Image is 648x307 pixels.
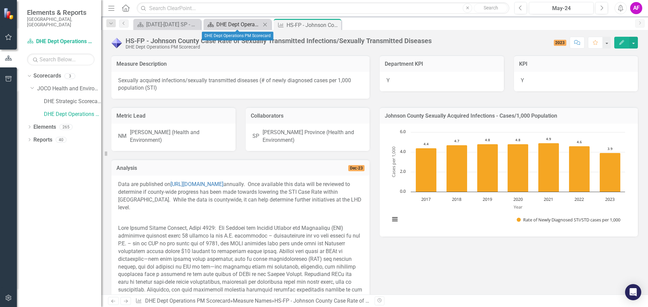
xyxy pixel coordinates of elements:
div: May-24 [531,4,591,12]
div: [PERSON_NAME] (Health and Environment) [130,129,229,144]
h3: Analysis [116,165,256,171]
text: 3.9 [607,146,613,151]
text: 4.8 [485,137,490,142]
small: [GEOGRAPHIC_DATA], [GEOGRAPHIC_DATA] [27,17,94,28]
text: 0.0 [400,188,406,194]
text: 4.7 [454,139,459,143]
a: JOCO Health and Environment [37,85,101,93]
input: Search Below... [27,54,94,65]
h3: KPI [519,61,633,67]
text: 2022 [574,196,584,202]
span: 2023 [554,40,567,46]
a: DHE Strategic Scorecard-Current Year's Plan [44,98,101,105]
div: » » [135,297,370,305]
text: 4.4 [424,142,429,146]
a: DHE Dept Operations PM Scorecard [205,20,261,29]
path: 2017, 4.4. Rate of Newly Diagnosed STI/STD cases per 1,000. [416,148,437,192]
div: HS-FP - Johnson County Case Rate of Sexually Transmitted Infections/Sexually Transmitted Diseases [274,298,516,304]
text: 2023 [605,196,615,202]
span: Elements & Reports [27,8,94,17]
path: 2019, 4.8. Rate of Newly Diagnosed STI/STD cases per 1,000. [477,144,498,192]
div: Chart. Highcharts interactive chart. [386,129,631,230]
h3: Johnson County Sexually Acquired Infections - Cases/1,000 Population [385,113,633,119]
div: DHE Dept Operations PM Scorecard [202,32,273,40]
text: 4.8 [515,137,520,142]
p: Data are published on annually. Once available this data will be reviewed to determine if county-... [118,181,363,213]
a: DHE Dept Operations PM Scorecard [145,298,230,304]
h3: Measure Description [116,61,364,67]
text: Cases per 1,000 [390,147,397,177]
path: 2020, 4.8. Rate of Newly Diagnosed STI/STD cases per 1,000. [508,144,529,192]
text: 2.0 [400,168,406,174]
a: [URL][DOMAIN_NAME] [170,181,223,187]
a: [DATE]-[DATE] SP - Current Year Annual Plan Report [135,20,199,29]
div: [DATE]-[DATE] SP - Current Year Annual Plan Report [146,20,199,29]
a: DHE Dept Operations PM Scorecard [44,111,101,118]
div: SP [252,132,259,140]
path: 2021, 4.9. Rate of Newly Diagnosed STI/STD cases per 1,000. [538,143,559,192]
img: ClearPoint Strategy [3,8,15,20]
button: May-24 [529,2,594,14]
span: Y [386,77,390,84]
text: 2017 [421,196,431,202]
a: DHE Dept Operations PM Scorecard [27,38,94,45]
div: Open Intercom Messenger [625,284,641,300]
input: Search ClearPoint... [137,2,509,14]
div: HS-FP - Johnson County Case Rate of Sexually Transmitted Infections/Sexually Transmitted Diseases [126,37,432,44]
text: 2020 [513,196,523,202]
div: 3 [64,73,75,79]
text: 2019 [483,196,492,202]
text: 2021 [544,196,553,202]
a: Scorecards [33,72,61,80]
a: Reports [33,136,52,144]
text: 4.9 [546,136,551,141]
div: HS-FP - Johnson County Case Rate of Sexually Transmitted Infections/Sexually Transmitted Diseases [287,21,340,29]
h3: Collaborators [251,113,365,119]
button: AF [630,2,642,14]
button: Search [474,3,508,13]
div: NM [118,132,127,140]
div: 265 [59,124,73,130]
path: 2022, 4.6. Rate of Newly Diagnosed STI/STD cases per 1,000. [569,146,590,192]
span: Sexually acquired infections/sexually transmitted diseases (# of newly diagnosed cases per 1,000 ... [118,77,351,91]
path: 2018, 4.7. Rate of Newly Diagnosed STI/STD cases per 1,000. [447,145,467,192]
span: Dec-23 [348,165,364,171]
span: Y [521,77,524,84]
a: Elements [33,123,56,131]
a: Measure Names [233,298,272,304]
svg: Interactive chart [386,129,628,230]
div: DHE Dept Operations PM Scorecard [126,44,432,50]
span: Search [484,5,498,10]
text: 4.0 [400,148,406,154]
div: [PERSON_NAME] Province (Health and Environment) [263,129,363,144]
text: 2018 [452,196,461,202]
button: View chart menu, Chart [390,215,400,224]
div: 40 [56,137,66,143]
h3: Department KPI [385,61,499,67]
path: 2023, 3.9. Rate of Newly Diagnosed STI/STD cases per 1,000. [600,153,621,192]
img: Data Only [111,37,122,48]
button: Show Rate of Newly Diagnosed STI/STD cases per 1,000 [517,217,622,223]
h3: Metric Lead [116,113,231,119]
text: 4.6 [577,140,582,144]
text: 6.0 [400,128,406,134]
text: Year [514,204,523,210]
div: DHE Dept Operations PM Scorecard [216,20,261,29]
